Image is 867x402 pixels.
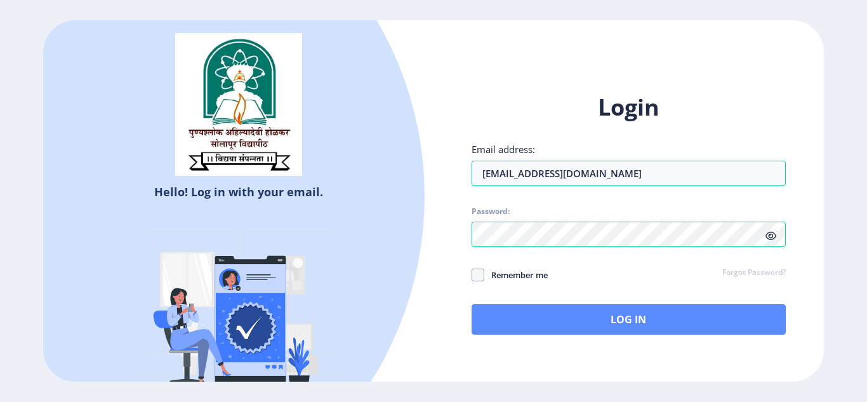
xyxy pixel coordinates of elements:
label: Email address: [472,143,535,156]
button: Log In [472,304,786,335]
span: Remember me [484,267,548,283]
a: Forgot Password? [722,267,786,279]
label: Password: [472,206,510,217]
img: sulogo.png [175,33,302,177]
h1: Login [472,92,786,123]
input: Email address [472,161,786,186]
